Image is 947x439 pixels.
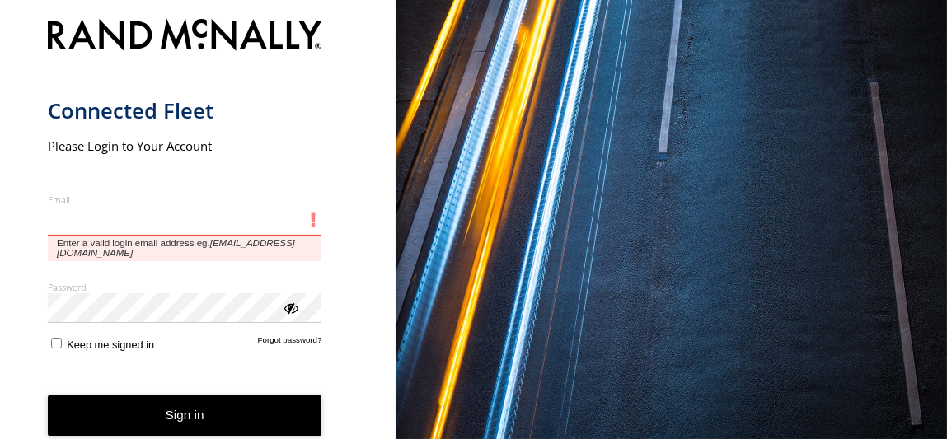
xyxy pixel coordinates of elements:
[51,338,62,348] input: Keep me signed in
[48,97,322,124] h1: Connected Fleet
[48,138,322,154] h2: Please Login to Your Account
[48,16,322,58] img: Rand McNally
[57,238,295,258] em: [EMAIL_ADDRESS][DOMAIN_NAME]
[282,299,298,315] div: ViewPassword
[258,335,322,351] a: Forgot password?
[48,236,322,261] span: Enter a valid login email address eg.
[67,339,154,351] span: Keep me signed in
[48,395,322,436] button: Sign in
[48,194,322,206] label: Email
[48,281,322,293] label: Password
